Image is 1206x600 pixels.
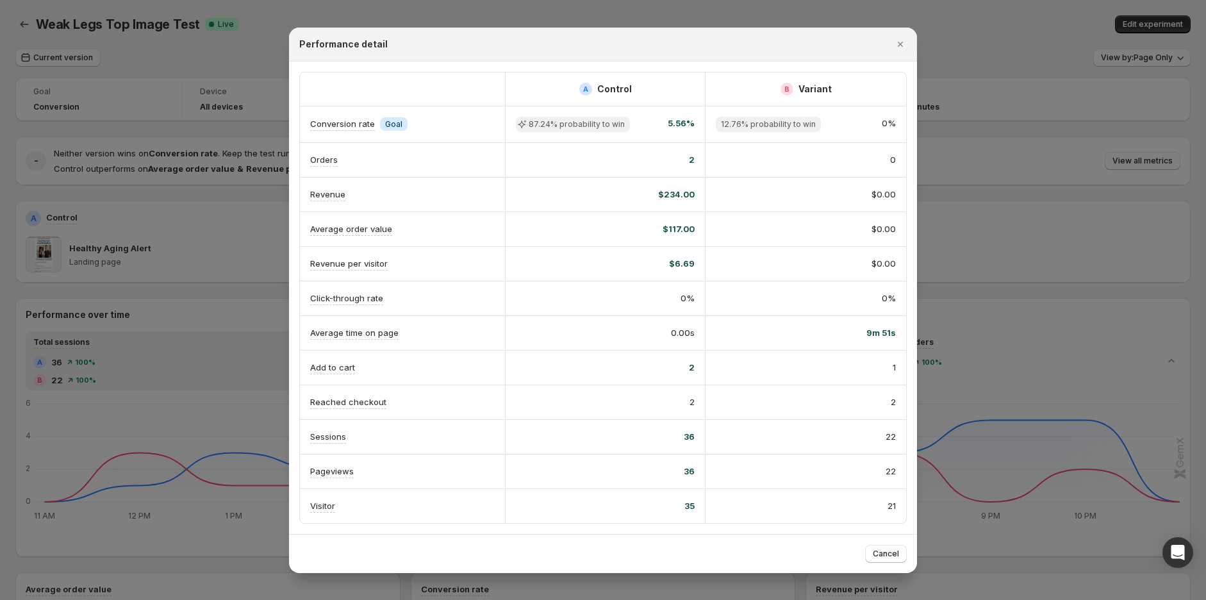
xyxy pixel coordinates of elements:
[684,465,695,478] span: 36
[886,430,896,443] span: 22
[385,119,402,129] span: Goal
[873,549,899,559] span: Cancel
[668,117,695,132] span: 5.56%
[310,465,354,478] p: Pageviews
[684,430,695,443] span: 36
[798,83,832,96] h2: Variant
[684,499,695,512] span: 35
[681,292,695,304] span: 0%
[310,292,383,304] p: Click-through rate
[310,153,338,166] p: Orders
[310,257,388,270] p: Revenue per visitor
[310,430,346,443] p: Sessions
[866,326,896,339] span: 9m 51s
[690,396,695,408] span: 2
[663,222,695,235] span: $117.00
[893,361,896,374] span: 1
[891,396,896,408] span: 2
[310,499,335,512] p: Visitor
[689,153,695,166] span: 2
[658,188,695,201] span: $234.00
[299,38,388,51] h2: Performance detail
[310,188,345,201] p: Revenue
[669,257,695,270] span: $6.69
[871,188,896,201] span: $0.00
[882,117,896,132] span: 0%
[890,153,896,166] span: 0
[882,292,896,304] span: 0%
[689,361,695,374] span: 2
[583,85,588,93] h2: A
[721,119,816,129] span: 12.76% probability to win
[886,465,896,478] span: 22
[888,499,896,512] span: 21
[310,396,386,408] p: Reached checkout
[310,326,399,339] p: Average time on page
[671,326,695,339] span: 0.00s
[1162,537,1193,568] div: Open Intercom Messenger
[865,545,907,563] button: Cancel
[597,83,632,96] h2: Control
[529,119,625,129] span: 87.24% probability to win
[310,361,355,374] p: Add to cart
[784,85,789,93] h2: B
[871,222,896,235] span: $0.00
[310,117,375,130] p: Conversion rate
[310,222,392,235] p: Average order value
[871,257,896,270] span: $0.00
[891,35,909,53] button: Close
